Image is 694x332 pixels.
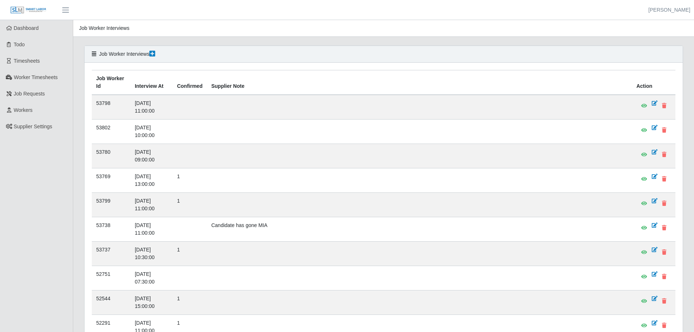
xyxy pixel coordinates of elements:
[79,24,129,32] li: Job Worker Interviews
[14,91,45,97] span: Job Requests
[85,46,683,63] div: Job Worker Interviews
[14,42,25,47] span: Todo
[173,193,207,217] td: 1
[130,70,173,95] th: Interview At
[14,74,58,80] span: Worker Timesheets
[92,70,130,95] th: Job Worker Id
[173,242,207,266] td: 1
[648,6,690,14] a: [PERSON_NAME]
[130,120,173,144] td: [DATE] 10:00:00
[130,217,173,242] td: [DATE] 11:00:00
[173,290,207,315] td: 1
[92,168,130,193] td: 53769
[10,6,47,14] img: SLM Logo
[92,120,130,144] td: 53802
[92,217,130,242] td: 53738
[130,242,173,266] td: [DATE] 10:30:00
[92,242,130,266] td: 53737
[14,25,39,31] span: Dashboard
[92,193,130,217] td: 53799
[130,144,173,168] td: [DATE] 09:00:00
[173,70,207,95] th: Confirmed
[130,95,173,120] td: [DATE] 11:00:00
[207,70,632,95] th: Supplier Note
[14,107,33,113] span: Workers
[130,290,173,315] td: [DATE] 15:00:00
[14,58,40,64] span: Timesheets
[92,290,130,315] td: 52544
[92,95,130,120] td: 53798
[130,193,173,217] td: [DATE] 11:00:00
[632,70,675,95] th: Action
[130,266,173,290] td: [DATE] 07:30:00
[14,124,52,129] span: Supplier Settings
[207,217,632,242] td: Candidate has gone MIA
[92,144,130,168] td: 53780
[92,266,130,290] td: 52751
[130,168,173,193] td: [DATE] 13:00:00
[173,168,207,193] td: 1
